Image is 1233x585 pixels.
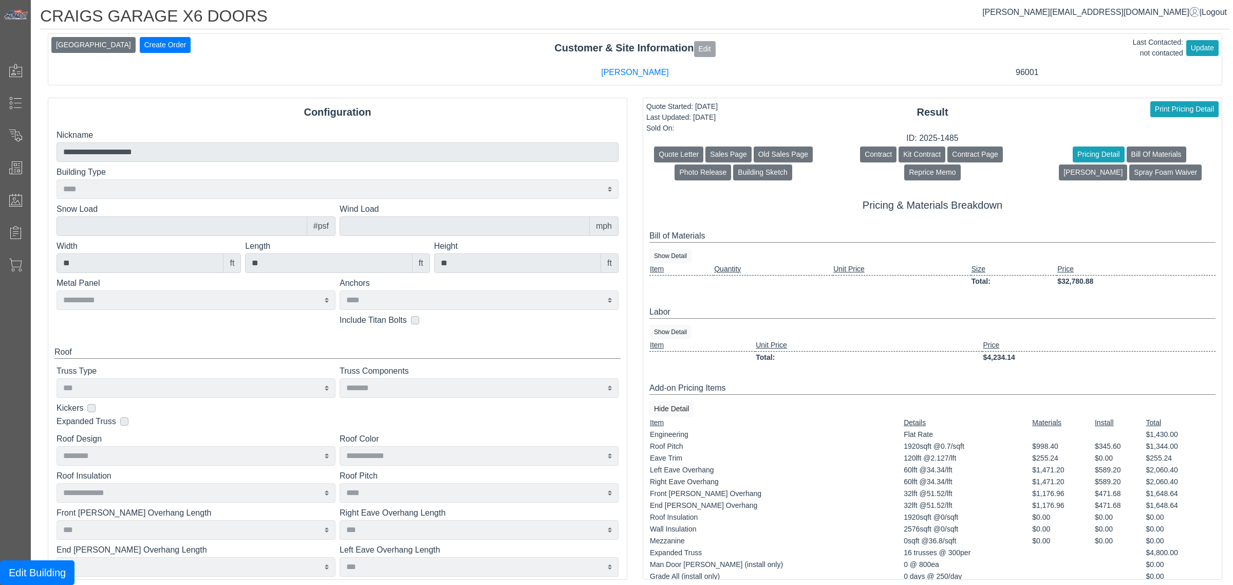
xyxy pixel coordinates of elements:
td: $0.00 [1032,511,1094,523]
h1: CRAIGS GARAGE X6 DOORS [40,6,1230,29]
td: 16 trusses @ 300per [903,547,1032,559]
td: 0 days @ 250/day [903,571,1032,582]
td: $1,471.20 [1032,476,1094,488]
label: Include Titan Bolts [340,314,407,326]
div: Quote Started: [DATE] [646,101,718,112]
td: Left Eave Overhang [649,464,903,476]
button: [PERSON_NAME] [1059,164,1127,180]
td: $998.40 [1032,441,1094,452]
td: $1,176.96 [1032,488,1094,500]
td: 0sqft @36.8/sqft [903,535,1032,547]
a: [PERSON_NAME][EMAIL_ADDRESS][DOMAIN_NAME] [982,8,1200,16]
button: Show Detail [649,325,692,339]
td: $1,344.00 [1146,441,1216,452]
label: End [PERSON_NAME] Overhang Length [57,544,335,556]
div: Sold On: [646,123,718,134]
td: $0.00 [1094,511,1146,523]
label: Snow Load [57,203,335,215]
td: Unit Price [833,263,971,276]
div: Result [643,104,1222,120]
td: $255.24 [1146,452,1216,464]
td: $589.20 [1094,476,1146,488]
td: $1,471.20 [1032,464,1094,476]
div: Bill of Materials [649,230,1216,243]
td: Roof Insulation [649,511,903,523]
label: Roof Insulation [57,470,335,482]
td: End [PERSON_NAME] Overhang [649,500,903,511]
button: Kit Contract [899,147,945,162]
div: Roof [54,346,621,359]
td: $0.00 [1146,571,1216,582]
td: $0.00 [1094,452,1146,464]
img: Metals Direct Inc Logo [3,9,29,21]
a: [PERSON_NAME] [601,68,669,77]
label: Truss Components [340,365,619,377]
button: Bill Of Materials [1127,147,1186,162]
td: $0.00 [1146,535,1216,547]
button: Update [1186,40,1219,56]
td: Total: [755,351,982,363]
td: $589.20 [1094,464,1146,476]
button: Show Detail [649,249,692,263]
label: Roof Color [340,433,619,445]
td: Expanded Truss [649,547,903,559]
div: 96001 [831,66,1223,79]
td: Front [PERSON_NAME] Overhang [649,488,903,500]
td: Grade All (install only) [649,571,903,582]
div: Configuration [48,104,627,120]
td: Total: [971,275,1057,287]
div: ft [223,253,241,273]
td: 60lft @34.34/lft [903,464,1032,476]
div: | [982,6,1227,19]
label: Wind Load [340,203,619,215]
td: $1,648.64 [1146,488,1216,500]
td: $0.00 [1146,559,1216,571]
label: Metal Panel [57,277,335,289]
label: Building Type [57,166,619,178]
label: Truss Type [57,365,335,377]
button: Contract [860,147,896,162]
button: Print Pricing Detail [1150,101,1219,117]
td: Wall Insulation [649,523,903,535]
span: Logout [1202,8,1227,16]
label: Left Eave Overhang Length [340,544,619,556]
td: Install [1094,417,1146,429]
td: $0.00 [1094,523,1146,535]
td: 0 @ 800ea [903,559,1032,571]
div: Customer & Site Information [48,40,1222,57]
td: Price [982,339,1216,352]
td: Man Door [PERSON_NAME] (install only) [649,559,903,571]
td: Item [649,339,755,352]
label: Length [245,240,429,252]
td: Item [649,417,903,429]
td: 60lft @34.34/lft [903,476,1032,488]
td: $2,060.40 [1146,476,1216,488]
td: 2576sqft @0/sqft [903,523,1032,535]
label: Nickname [57,129,619,141]
button: [GEOGRAPHIC_DATA] [51,37,136,53]
div: Last Contacted: not contacted [1133,37,1183,59]
td: Details [903,417,1032,429]
div: Labor [649,306,1216,319]
button: Hide Detail [649,401,694,417]
button: Reprice Memo [904,164,960,180]
label: Expanded Truss [57,415,116,428]
td: Engineering [649,429,903,441]
button: Building Sketch [733,164,792,180]
button: Spray Foam Waiver [1129,164,1202,180]
label: Front [PERSON_NAME] Overhang Length [57,507,335,519]
div: #psf [307,216,335,236]
td: $255.24 [1032,452,1094,464]
label: Kickers [57,402,83,414]
td: $4,800.00 [1146,547,1216,559]
button: Create Order [140,37,191,53]
td: Total [1146,417,1216,429]
button: Contract Page [947,147,1003,162]
td: $2,060.40 [1146,464,1216,476]
td: Materials [1032,417,1094,429]
td: $0.00 [1032,523,1094,535]
label: Roof Pitch [340,470,619,482]
td: Price [1057,263,1216,276]
button: Edit [694,41,716,57]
